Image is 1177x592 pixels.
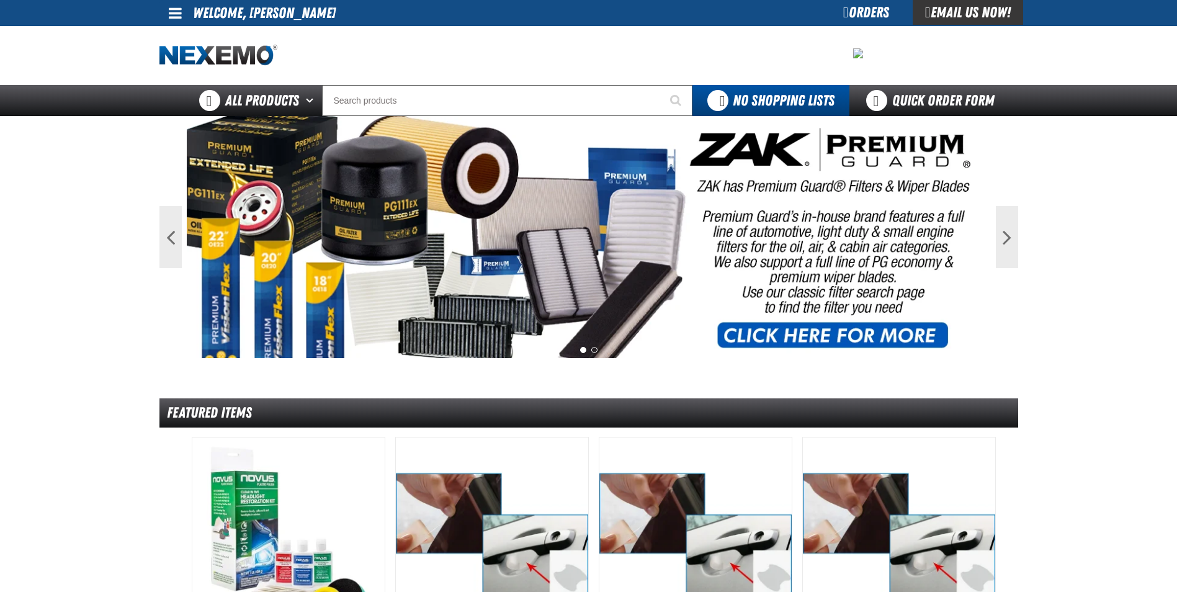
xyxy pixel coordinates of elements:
div: Featured Items [159,398,1018,428]
button: 1 of 2 [580,347,586,353]
img: PG Filters & Wipers [187,116,991,358]
button: Start Searching [661,85,692,116]
span: No Shopping Lists [733,92,835,109]
button: You do not have available Shopping Lists. Open to Create a New List [692,85,849,116]
button: Next [996,206,1018,268]
a: Quick Order Form [849,85,1018,116]
img: 0913759d47fe0bb872ce56e1ce62d35c.jpeg [853,48,863,58]
button: 2 of 2 [591,347,597,353]
input: Search [322,85,692,116]
img: Nexemo logo [159,45,277,66]
button: Previous [159,206,182,268]
span: All Products [225,89,299,112]
button: Open All Products pages [302,85,322,116]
